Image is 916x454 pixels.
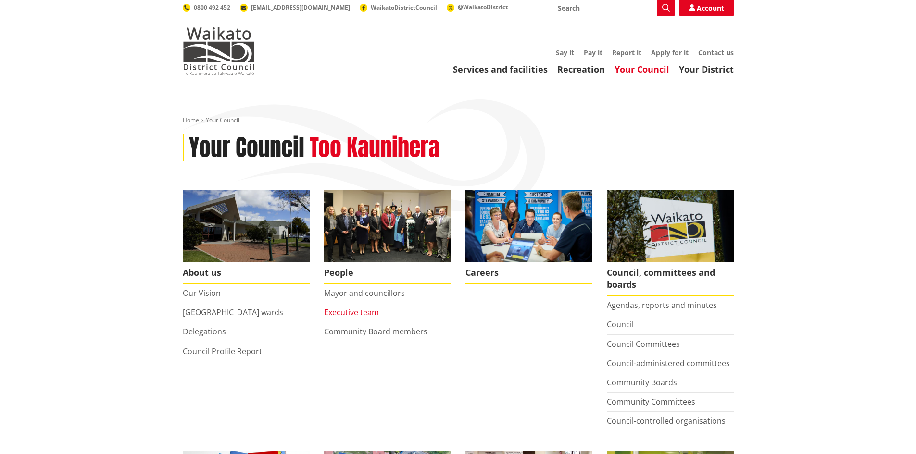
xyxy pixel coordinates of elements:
a: Agendas, reports and minutes [607,300,717,310]
a: Home [183,116,199,124]
nav: breadcrumb [183,116,734,124]
a: 0800 492 452 [183,3,230,12]
a: Waikato-District-Council-sign Council, committees and boards [607,190,734,296]
a: Services and facilities [453,63,548,75]
a: Apply for it [651,48,689,57]
img: 2022 Council [324,190,451,262]
span: Your Council [206,116,239,124]
img: Waikato District Council - Te Kaunihera aa Takiwaa o Waikato [183,27,255,75]
a: Community Boards [607,377,677,388]
a: 2022 Council People [324,190,451,284]
a: [GEOGRAPHIC_DATA] wards [183,307,283,318]
a: [EMAIL_ADDRESS][DOMAIN_NAME] [240,3,350,12]
span: Council, committees and boards [607,262,734,296]
a: Our Vision [183,288,221,298]
h2: Too Kaunihera [310,134,439,162]
img: WDC Building 0015 [183,190,310,262]
h1: Your Council [189,134,304,162]
span: @WaikatoDistrict [458,3,508,11]
a: Your Council [615,63,669,75]
span: [EMAIL_ADDRESS][DOMAIN_NAME] [251,3,350,12]
a: @WaikatoDistrict [447,3,508,11]
iframe: Messenger Launcher [872,414,906,448]
a: Council-administered committees [607,358,730,368]
a: Careers [465,190,592,284]
a: Delegations [183,326,226,337]
a: Contact us [698,48,734,57]
span: Careers [465,262,592,284]
a: Mayor and councillors [324,288,405,298]
a: Executive team [324,307,379,318]
img: Waikato-District-Council-sign [607,190,734,262]
a: Council [607,319,634,330]
span: 0800 492 452 [194,3,230,12]
a: Council-controlled organisations [607,416,726,426]
a: Community Committees [607,396,695,407]
a: Council Profile Report [183,346,262,356]
a: WDC Building 0015 About us [183,190,310,284]
a: WaikatoDistrictCouncil [360,3,437,12]
a: Community Board members [324,326,427,337]
span: People [324,262,451,284]
a: Say it [556,48,574,57]
a: Report it [612,48,641,57]
span: About us [183,262,310,284]
a: Council Committees [607,339,680,349]
span: WaikatoDistrictCouncil [371,3,437,12]
a: Pay it [584,48,602,57]
a: Recreation [557,63,605,75]
img: Office staff in meeting - Career page [465,190,592,262]
a: Your District [679,63,734,75]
